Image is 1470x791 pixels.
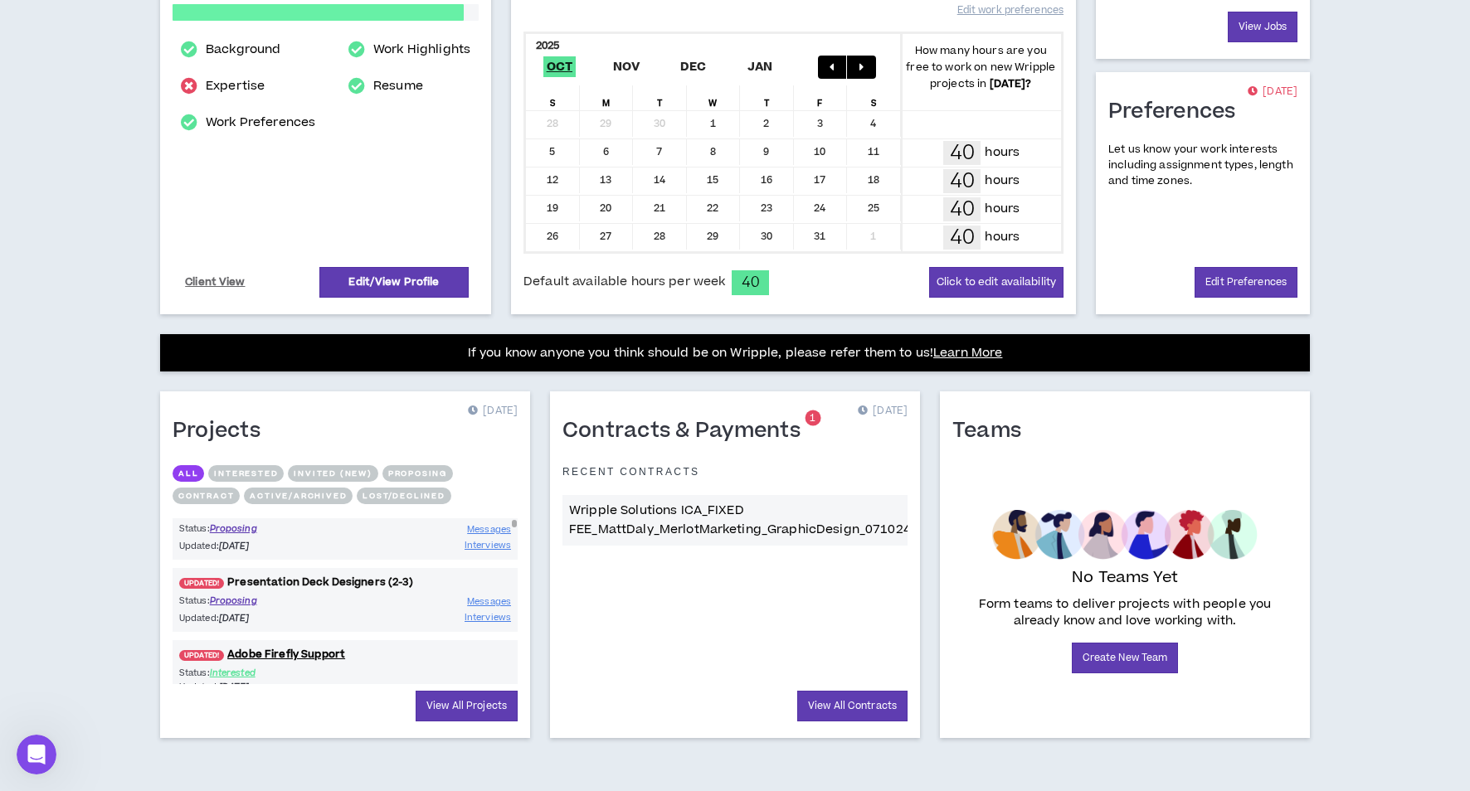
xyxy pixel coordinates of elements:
p: [DATE] [468,403,518,420]
div: T [633,85,687,110]
span: 1 [810,411,815,425]
a: Work Preferences [206,113,315,133]
p: hours [985,172,1020,190]
div: F [794,85,848,110]
p: Status: [179,594,345,608]
a: Expertise [206,76,265,96]
p: hours [985,200,1020,218]
a: Messages [467,594,511,609]
a: Create New Team [1072,643,1179,673]
span: Jan [744,56,776,77]
a: Interviews [465,609,511,625]
a: Background [206,40,280,60]
span: Messages [467,523,511,536]
a: Wripple Solutions ICA_FIXED FEE_MattDaly_MerlotMarketing_GraphicDesign_071024_SIGNED.pdf [562,495,908,546]
a: Edit/View Profile [319,267,469,298]
span: Proposing [210,594,257,607]
span: Messages [467,595,511,608]
div: S [847,85,901,110]
span: Default available hours per week [523,273,725,291]
button: Active/Archived [244,488,353,504]
p: Status: [179,666,345,680]
h1: Contracts & Payments [562,418,813,444]
sup: 1 [805,410,820,426]
a: View All Projects [416,691,518,721]
a: UPDATED!Presentation Deck Designers (2-3) [173,575,518,590]
a: Messages [467,522,511,537]
img: empty [992,510,1257,560]
a: View All Contracts [797,691,908,721]
button: Interested [208,465,284,482]
p: If you know anyone you think should be on Wripple, please refer them to us! [468,343,1003,363]
i: [DATE] [219,612,250,624]
p: Form teams to deliver projects with people you already know and love working with. [959,596,1291,629]
i: [DATE] [219,681,250,693]
iframe: Intercom live chat [17,735,56,774]
div: T [740,85,794,110]
span: Nov [610,56,644,77]
div: M [580,85,634,110]
span: Interviews [465,611,511,624]
b: 2025 [536,38,560,53]
span: Interested [210,667,256,679]
button: Lost/Declined [357,488,450,504]
h1: Teams [952,418,1034,444]
div: W [687,85,741,110]
p: Let us know your work interests including assignment types, length and time zones. [1108,142,1297,190]
a: Edit Preferences [1195,267,1297,298]
i: [DATE] [219,540,250,552]
button: All [173,465,204,482]
a: Work Highlights [373,40,470,60]
button: Invited (new) [288,465,377,482]
p: Status: [179,522,345,536]
p: hours [985,228,1020,246]
button: Contract [173,488,240,504]
button: Click to edit availability [929,267,1064,298]
span: UPDATED! [179,650,224,661]
div: S [526,85,580,110]
p: Recent Contracts [562,465,700,478]
p: Updated: [179,539,345,553]
a: Interviews [465,537,511,553]
h1: Projects [173,418,273,444]
span: Dec [677,56,710,77]
span: UPDATED! [179,578,224,589]
button: Proposing [382,465,453,482]
span: Oct [543,56,577,77]
a: Resume [373,76,423,96]
a: Client View [183,268,248,297]
a: Learn More [933,344,1002,362]
p: [DATE] [858,403,908,420]
p: Updated: [179,680,345,694]
a: View Jobs [1228,12,1297,42]
h1: Preferences [1108,99,1249,125]
a: UPDATED!Adobe Firefly Support [173,647,518,662]
p: [DATE] [1248,84,1297,100]
p: No Teams Yet [1072,566,1178,590]
p: Wripple Solutions ICA_FIXED FEE_MattDaly_MerlotMarketing_GraphicDesign_071024_SIGNED.pdf [569,502,901,539]
span: Proposing [210,522,257,535]
span: Interviews [465,539,511,551]
p: hours [985,143,1020,162]
p: How many hours are you free to work on new Wripple projects in [901,42,1062,92]
p: Updated: [179,611,345,625]
b: [DATE] ? [990,76,1032,91]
